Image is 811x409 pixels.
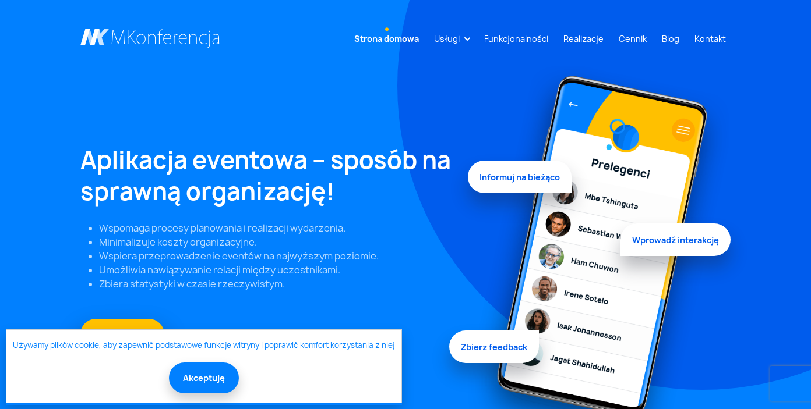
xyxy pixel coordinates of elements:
li: Wspomaga procesy planowania i realizacji wydarzenia. [99,221,454,235]
a: Blog [657,28,684,49]
h1: Aplikacja eventowa – sposób na sprawną organizację! [80,144,454,207]
button: Akceptuję [169,362,239,393]
li: Minimalizuje koszty organizacyjne. [99,235,454,249]
a: Realizacje [559,28,608,49]
a: Cennik [614,28,651,49]
a: Kontakt [690,28,731,49]
a: Zamów DEMO [80,319,164,350]
a: Używamy plików cookie, aby zapewnić podstawowe funkcje witryny i poprawić komfort korzystania z niej [13,340,394,351]
a: Usługi [429,28,464,49]
a: Strona domowa [350,28,424,49]
li: Zbiera statystyki w czasie rzeczywistym. [99,277,454,291]
span: Informuj na bieżąco [468,164,572,197]
a: Funkcjonalności [479,28,553,49]
li: Wspiera przeprowadzenie eventów na najwyższym poziomie. [99,249,454,263]
li: Umożliwia nawiązywanie relacji między uczestnikami. [99,263,454,277]
span: Zbierz feedback [449,328,539,360]
span: Wprowadź interakcję [620,220,731,252]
